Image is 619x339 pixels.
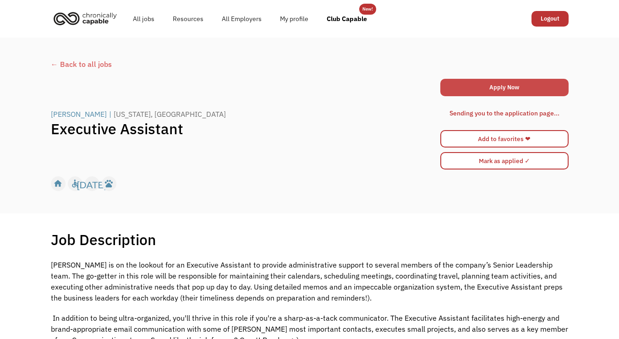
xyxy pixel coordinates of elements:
form: Mark as applied form [440,150,569,172]
a: My profile [271,4,318,33]
a: Add to favorites ❤ [440,130,569,148]
div: [US_STATE], [GEOGRAPHIC_DATA] [114,109,226,120]
img: Chronically Capable logo [51,8,120,28]
input: Mark as applied ✓ [440,152,569,169]
a: All jobs [124,4,164,33]
h1: Job Description [51,230,156,249]
div: Sending you to the application page... [449,108,559,119]
a: All Employers [213,4,271,33]
div: | [109,109,111,120]
div: [PERSON_NAME] [51,109,107,120]
a: home [51,8,124,28]
div: accessible [70,177,80,191]
a: Logout [531,11,569,27]
a: ← Back to all jobs [51,59,569,70]
a: Apply Now [440,79,569,96]
div: home [53,177,63,191]
div: [DATE] [77,177,107,191]
a: Resources [164,4,213,33]
span: [PERSON_NAME] is on the lookout for an Executive Assistant to provide administrative support to s... [51,260,563,302]
div: pets [104,177,114,191]
a: [PERSON_NAME]|[US_STATE], [GEOGRAPHIC_DATA] [51,109,228,120]
h1: Executive Assistant [51,120,439,138]
div: New! [362,4,373,15]
a: Club Capable [318,4,376,33]
div: Apply Form success [440,98,569,128]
